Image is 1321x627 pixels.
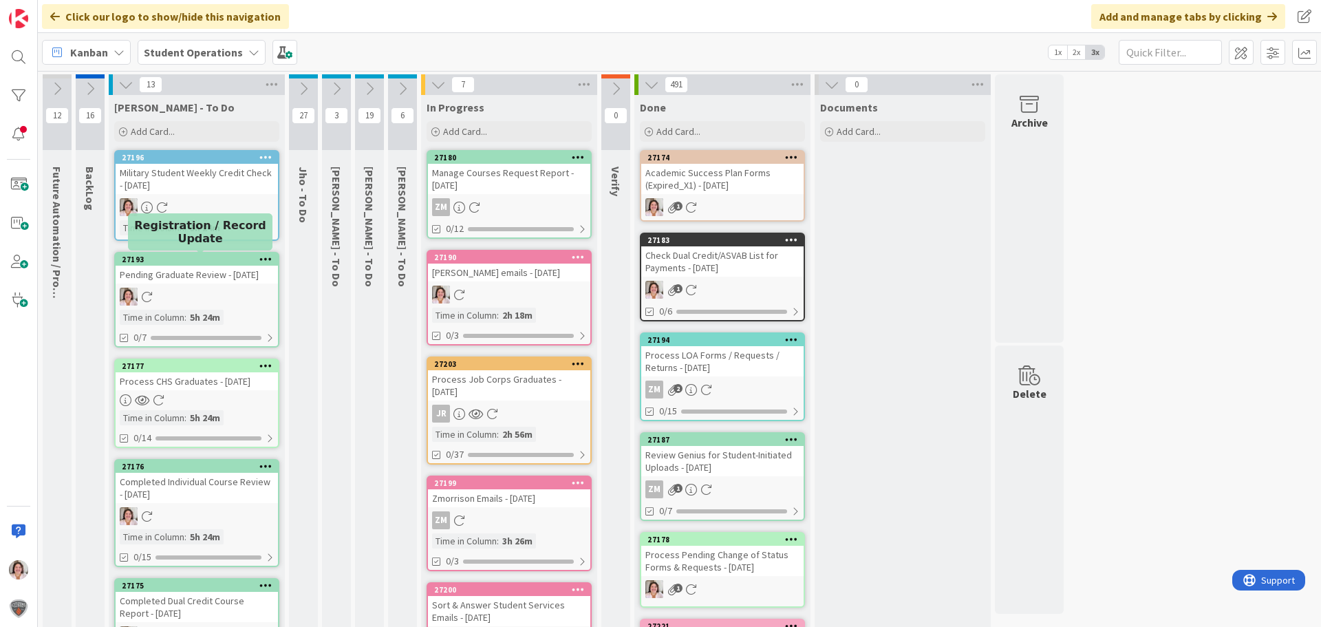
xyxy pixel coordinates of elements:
[363,167,376,287] span: Eric - To Do
[647,435,804,445] div: 27187
[432,533,497,549] div: Time in Column
[29,2,63,19] span: Support
[497,308,499,323] span: :
[665,76,688,93] span: 491
[645,198,663,216] img: EW
[116,580,278,592] div: 27175
[446,447,464,462] span: 0/37
[645,281,663,299] img: EW
[428,584,590,626] div: 27200Sort & Answer Student Services Emails - [DATE]
[428,370,590,401] div: Process Job Corps Graduates - [DATE]
[83,167,97,211] span: BackLog
[116,460,278,473] div: 27176
[70,44,108,61] span: Kanban
[133,330,147,345] span: 0/7
[50,167,64,354] span: Future Automation / Process Building
[659,504,672,518] span: 0/7
[434,478,590,488] div: 27199
[641,546,804,576] div: Process Pending Change of Status Forms & Requests - [DATE]
[499,308,536,323] div: 2h 18m
[428,489,590,507] div: Zmorrison Emails - [DATE]
[641,164,804,194] div: Academic Success Plan Forms (Expired_X1) - [DATE]
[647,153,804,162] div: 27174
[116,253,278,266] div: 27193
[9,560,28,580] img: EW
[428,251,590,264] div: 27190
[641,434,804,446] div: 27187
[845,76,868,93] span: 0
[122,361,278,371] div: 27177
[641,246,804,277] div: Check Dual Credit/ASVAB List for Payments - [DATE]
[427,100,484,114] span: In Progress
[116,460,278,503] div: 27176Completed Individual Course Review - [DATE]
[443,125,487,138] span: Add Card...
[451,76,475,93] span: 7
[604,107,627,124] span: 0
[358,107,381,124] span: 19
[641,346,804,376] div: Process LOA Forms / Requests / Returns - [DATE]
[432,405,450,423] div: JR
[641,234,804,246] div: 27183
[186,310,224,325] div: 5h 24m
[640,532,805,608] a: 27178Process Pending Change of Status Forms & Requests - [DATE]EW
[674,202,683,211] span: 1
[42,4,289,29] div: Click our logo to show/hide this navigation
[428,477,590,507] div: 27199Zmorrison Emails - [DATE]
[837,125,881,138] span: Add Card...
[428,164,590,194] div: Manage Courses Request Report - [DATE]
[428,198,590,216] div: ZM
[647,235,804,245] div: 27183
[641,580,804,598] div: EW
[432,198,450,216] div: ZM
[122,153,278,162] div: 27196
[640,233,805,321] a: 27183Check Dual Credit/ASVAB List for Payments - [DATE]EW0/6
[497,427,499,442] span: :
[659,404,677,418] span: 0/15
[1011,114,1048,131] div: Archive
[640,100,666,114] span: Done
[122,255,278,264] div: 27193
[120,410,184,425] div: Time in Column
[641,533,804,576] div: 27178Process Pending Change of Status Forms & Requests - [DATE]
[640,432,805,521] a: 27187Review Genius for Student-Initiated Uploads - [DATE]ZM0/7
[446,222,464,236] span: 0/12
[428,511,590,529] div: ZM
[641,281,804,299] div: EW
[133,550,151,564] span: 0/15
[297,167,310,223] span: Jho - To Do
[116,360,278,372] div: 27177
[120,529,184,544] div: Time in Column
[120,288,138,306] img: EW
[144,45,243,59] b: Student Operations
[674,384,683,393] span: 2
[641,334,804,346] div: 27194
[674,284,683,293] span: 1
[641,446,804,476] div: Review Genius for Student-Initiated Uploads - [DATE]
[427,150,592,239] a: 27180Manage Courses Request Report - [DATE]ZM0/12
[645,381,663,398] div: ZM
[434,253,590,262] div: 27190
[641,151,804,164] div: 27174
[645,580,663,598] img: EW
[647,335,804,345] div: 27194
[641,151,804,194] div: 27174Academic Success Plan Forms (Expired_X1) - [DATE]
[641,198,804,216] div: EW
[428,358,590,401] div: 27203Process Job Corps Graduates - [DATE]
[641,334,804,376] div: 27194Process LOA Forms / Requests / Returns - [DATE]
[120,507,138,525] img: EW
[114,459,279,567] a: 27176Completed Individual Course Review - [DATE]EWTime in Column:5h 24m0/15
[122,462,278,471] div: 27176
[391,107,414,124] span: 6
[116,151,278,194] div: 27196Military Student Weekly Credit Check - [DATE]
[116,198,278,216] div: EW
[674,484,683,493] span: 1
[114,150,279,241] a: 27196Military Student Weekly Credit Check - [DATE]EWTime in Column:5h 24m
[114,100,235,114] span: Emilie - To Do
[325,107,348,124] span: 3
[9,9,28,28] img: Visit kanbanzone.com
[1119,40,1222,65] input: Quick Filter...
[641,234,804,277] div: 27183Check Dual Credit/ASVAB List for Payments - [DATE]
[9,599,28,618] img: avatar
[659,304,672,319] span: 0/6
[114,252,279,348] a: 27193Pending Graduate Review - [DATE]EWTime in Column:5h 24m0/7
